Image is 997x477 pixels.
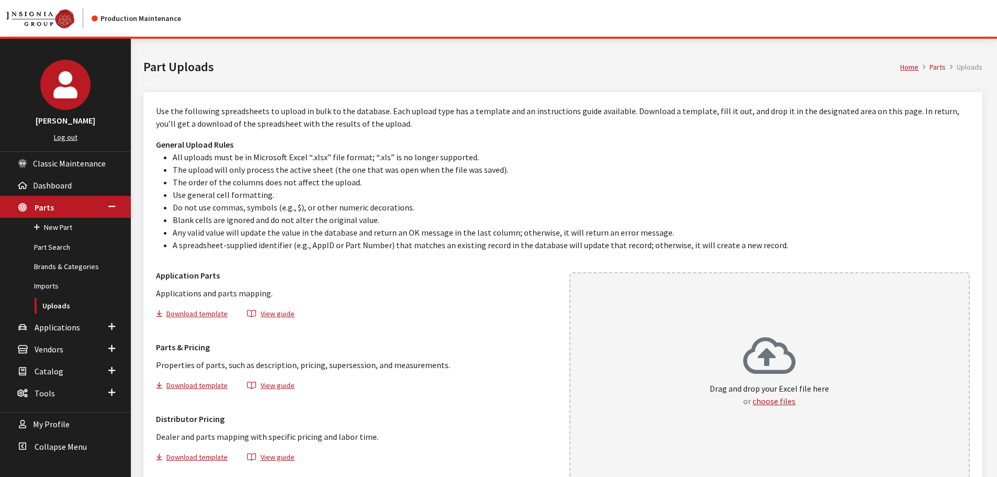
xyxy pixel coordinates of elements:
span: Catalog [35,366,63,376]
p: Dealer and parts mapping with specific pricing and labor time. [156,430,557,443]
button: Download template [156,380,237,395]
li: Parts [918,62,946,73]
li: Do not use commas, symbols (e.g., $), or other numeric decorations. [173,201,970,214]
li: The order of the columns does not affect the upload. [173,176,970,188]
span: Dashboard [33,180,72,191]
p: Properties of parts, such as description, pricing, supersession, and measurements. [156,359,557,371]
button: Download template [156,451,237,467]
li: A spreadsheet-supplied identifier (e.g., AppID or Part Number) that matches an existing record in... [173,239,970,251]
span: Parts [35,202,54,213]
h3: Parts & Pricing [156,341,557,353]
span: Applications [35,322,80,332]
img: Cheyenne Dorton [40,60,91,110]
span: My Profile [33,419,70,430]
span: Tools [35,388,55,398]
h3: Application Parts [156,269,557,282]
button: View guide [238,308,304,323]
button: choose files [753,395,796,407]
li: Blank cells are ignored and do not alter the original value. [173,214,970,226]
button: View guide [238,451,304,467]
a: Log out [54,132,77,142]
li: All uploads must be in Microsoft Excel “.xlsx” file format; “.xls” is no longer supported. [173,151,970,163]
span: or [743,396,751,406]
a: Insignia Group logo [6,8,92,28]
h1: Part Uploads [143,58,900,76]
div: Production Maintenance [92,13,181,24]
span: Vendors [35,344,63,354]
li: The upload will only process the active sheet (the one that was open when the file was saved). [173,163,970,176]
img: Catalog Maintenance [6,9,74,28]
p: Applications and parts mapping. [156,287,557,299]
button: View guide [238,380,304,395]
span: Collapse Menu [35,441,87,452]
h3: General Upload Rules [156,138,970,151]
a: Home [900,62,918,72]
p: Use the following spreadsheets to upload in bulk to the database. Each upload type has a template... [156,105,970,130]
li: Any valid value will update the value in the database and return an OK message in the last column... [173,226,970,239]
li: Uploads [946,62,982,73]
p: Drag and drop your Excel file here [710,382,829,407]
button: Download template [156,308,237,323]
h3: Distributor Pricing [156,413,557,425]
h3: [PERSON_NAME] [10,114,120,127]
li: Use general cell formatting. [173,188,970,201]
span: Classic Maintenance [33,158,106,169]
